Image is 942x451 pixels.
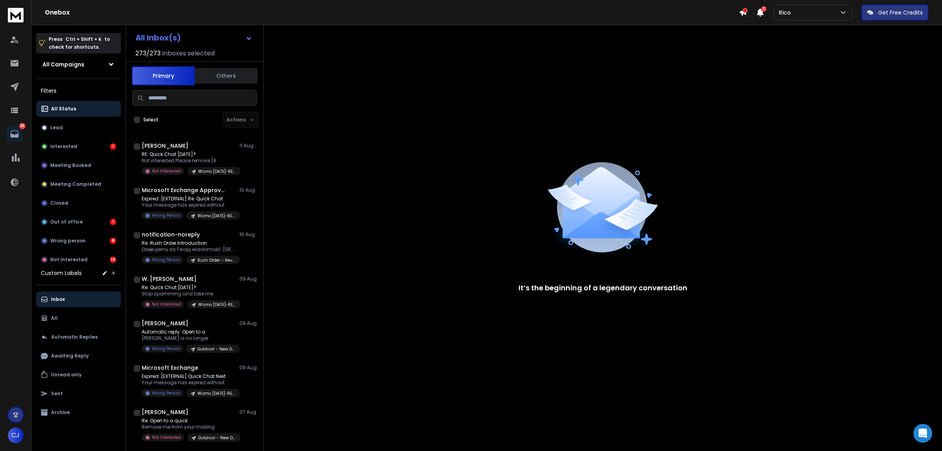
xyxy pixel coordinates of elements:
h1: Microsoft Exchange Approval Assistant [142,186,228,194]
button: Awaiting Reply [36,348,121,364]
button: Interested1 [36,139,121,154]
button: CJ [8,427,24,443]
p: Your message has expired without [142,379,236,386]
button: Unread only [36,367,121,383]
p: Sent [51,390,63,397]
p: Goldnoir - New Domain [DATE] [197,346,235,352]
p: Get Free Credits [878,9,923,16]
button: Primary [132,66,195,85]
p: Rush Order - Reverse Logistics [DATE] Sub [DATE] [197,257,235,263]
div: Open Intercom Messenger [913,424,932,443]
p: Not Interested [152,168,181,174]
p: 09 Aug [239,365,257,371]
p: Wrong Person [152,213,180,218]
h1: [PERSON_NAME] [142,408,188,416]
h3: Inboxes selected [162,49,215,58]
button: All Inbox(s) [129,30,259,46]
span: 273 / 273 [135,49,161,58]
p: Meeting Completed [50,181,101,187]
p: Wizmo [DATE]-RERUN [DATE] [197,390,235,396]
button: All Status [36,101,121,117]
p: 11 Aug [239,143,257,149]
h1: [PERSON_NAME] [142,142,188,150]
p: Stop spamming and take me [142,291,236,297]
h1: All Inbox(s) [135,34,181,42]
h1: All Campaigns [42,60,84,68]
button: Not Interested14 [36,252,121,268]
p: Wizmo [DATE]-RERUN [DATE] [198,302,236,308]
button: Inbox [36,291,121,307]
p: Not Interested [152,434,181,440]
button: Wrong person8 [36,233,121,249]
p: [PERSON_NAME] is no longer [142,335,236,341]
p: Expired: [EXTERNAL] Quick Chat Next [142,373,236,379]
p: Interested [50,143,77,150]
p: Wizmo [DATE]-RERUN [DATE] [198,169,236,174]
p: Unread only [51,372,82,378]
p: Not Interested [152,301,181,307]
p: Dziękujemy za Twoją wiadomość. [GEOGRAPHIC_DATA] [142,246,236,253]
label: Select [143,117,159,123]
h3: Custom Labels [41,269,82,277]
p: All [51,315,58,321]
p: 10 Aug [239,231,257,238]
h1: [PERSON_NAME] [142,319,188,327]
button: Meeting Completed [36,176,121,192]
button: Automatic Replies [36,329,121,345]
p: Not interested Please remove [A [142,158,236,164]
button: Others [195,67,257,84]
h1: W. [PERSON_NAME] [142,275,197,283]
button: Get Free Credits [862,5,928,20]
p: Re: Quick Chat [DATE]? [142,284,236,291]
p: Press to check for shortcuts. [49,35,110,51]
h1: notification-noreply [142,231,200,238]
h3: Filters [36,85,121,96]
p: Out of office [50,219,83,225]
p: All Status [51,106,76,112]
p: Re: Rush Order Introduction [142,240,236,246]
button: Closed [36,195,121,211]
p: Inbox [51,296,65,302]
div: 1 [110,219,116,225]
img: logo [8,8,24,22]
p: Wrong Person [152,390,180,396]
h1: Onebox [45,8,739,17]
button: Sent [36,386,121,401]
p: Wrong Person [152,346,180,352]
p: Archive [51,409,70,416]
p: Awaiting Reply [51,353,89,359]
button: Meeting Booked [36,158,121,173]
p: Not Interested [50,257,88,263]
p: Your message has expired without [142,202,236,208]
button: Out of office1 [36,214,121,230]
p: RE: Quick Chat [DATE]? [142,151,236,158]
p: Wrong person [50,238,86,244]
p: 24 [19,123,26,129]
p: 07 Aug [239,409,257,415]
span: Ctrl + Shift + k [64,35,102,44]
p: Wizmo [DATE]-RERUN [DATE] [197,213,235,219]
h1: Microsoft Exchange [142,364,198,372]
p: Automatic Replies [51,334,98,340]
div: 14 [110,257,116,263]
a: 24 [7,126,22,142]
button: All Campaigns [36,57,121,72]
p: 09 Aug [239,320,257,326]
p: 10 Aug [239,187,257,193]
button: Archive [36,405,121,420]
p: It’s the beginning of a legendary conversation [518,282,687,293]
p: 09 Aug [239,276,257,282]
span: 7 [761,6,767,12]
p: Closed [50,200,68,206]
div: 8 [110,238,116,244]
button: All [36,310,121,326]
p: Lead [50,125,63,131]
p: Expired: [EXTERNAL] Re: Quick Chat [142,196,236,202]
p: Remove me from your mailing [142,424,236,430]
p: Rico [779,9,794,16]
button: Lead [36,120,121,136]
p: Re: Open to a quick [142,418,236,424]
p: Automatic reply: Open to a [142,329,236,335]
